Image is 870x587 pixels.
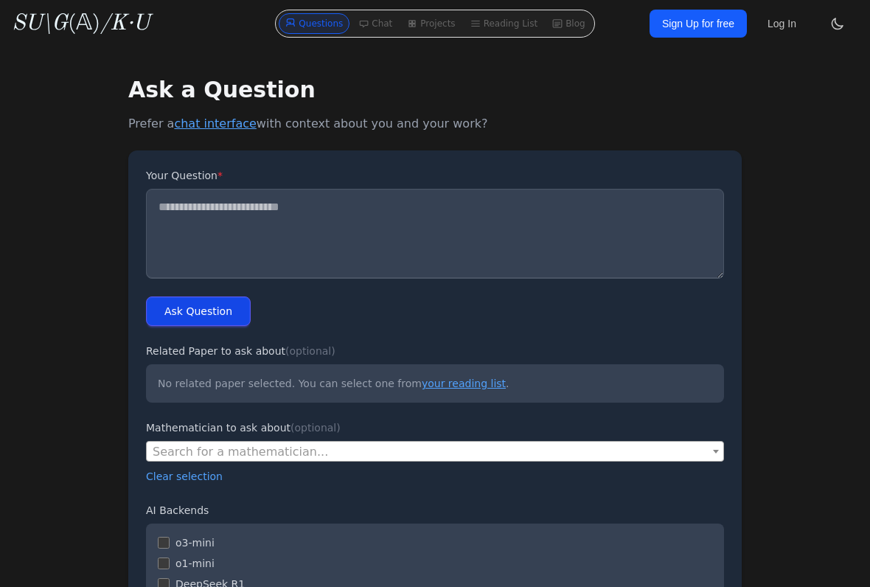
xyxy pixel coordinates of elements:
label: Mathematician to ask about [146,420,724,435]
span: (optional) [285,345,335,357]
a: Sign Up for free [650,10,747,38]
a: Projects [401,13,461,34]
label: Your Question [146,168,724,183]
a: SU\G(𝔸)/K·U [12,10,150,37]
a: Blog [546,13,591,34]
i: /K·U [100,13,150,35]
button: Ask Question [146,296,251,326]
label: AI Backends [146,503,724,518]
p: No related paper selected. You can select one from . [146,364,724,403]
label: Related Paper to ask about [146,344,724,358]
label: o3-mini [175,535,215,550]
a: Log In [759,10,805,37]
i: SU\G [12,13,68,35]
a: your reading list [422,378,506,389]
a: Questions [279,13,349,34]
span: Search for a mathematician... [146,441,724,462]
a: Reading List [464,13,544,34]
button: Clear selection [146,469,223,484]
label: o1-mini [175,556,215,571]
p: Prefer a with context about you and your work? [128,115,742,133]
a: Chat [352,13,398,34]
span: Search for a mathematician... [153,445,328,459]
h1: Ask a Question [128,77,742,103]
a: chat interface [174,117,256,131]
span: Search for a mathematician... [147,442,723,462]
span: (optional) [290,422,341,434]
